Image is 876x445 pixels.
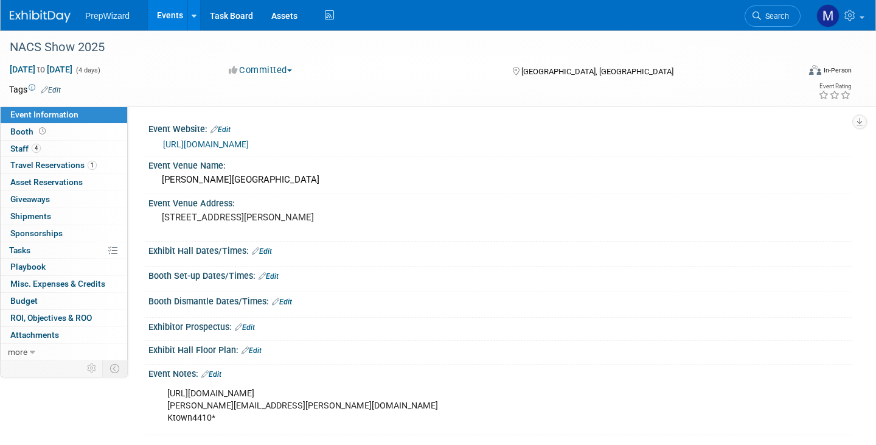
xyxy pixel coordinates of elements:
td: Tags [9,83,61,96]
a: Misc. Expenses & Credits [1,276,127,292]
a: Sponsorships [1,225,127,242]
div: [PERSON_NAME][GEOGRAPHIC_DATA] [158,170,843,189]
a: Asset Reservations [1,174,127,191]
span: Sponsorships [10,228,63,238]
div: Event Format [726,63,852,82]
a: Shipments [1,208,127,225]
span: Asset Reservations [10,177,83,187]
span: PrepWizard [85,11,130,21]
button: Committed [224,64,297,77]
a: [URL][DOMAIN_NAME] [163,139,249,149]
a: Budget [1,293,127,309]
span: more [8,347,27,357]
a: Edit [210,125,231,134]
span: Booth [10,127,48,136]
div: In-Person [823,66,852,75]
a: Edit [201,370,221,379]
span: Playbook [10,262,46,272]
span: [GEOGRAPHIC_DATA], [GEOGRAPHIC_DATA] [521,67,673,76]
a: Edit [235,323,255,332]
span: 4 [32,144,41,153]
div: Event Venue Name: [148,156,852,172]
a: Edit [252,247,272,256]
span: Attachments [10,330,59,340]
a: Playbook [1,259,127,275]
span: Booth not reserved yet [36,127,48,136]
a: Event Information [1,107,127,123]
a: Staff4 [1,141,127,157]
span: ROI, Objectives & ROO [10,313,92,323]
div: Event Venue Address: [148,194,852,209]
span: Event Information [10,110,78,119]
a: Travel Reservations1 [1,157,127,173]
a: Booth [1,124,127,140]
a: Tasks [1,242,127,259]
img: Format-Inperson.png [809,65,821,75]
span: Tasks [9,245,30,255]
span: (4 days) [75,66,100,74]
div: [URL][DOMAIN_NAME] [PERSON_NAME][EMAIL_ADDRESS][PERSON_NAME][DOMAIN_NAME] Ktown4410* [159,382,716,430]
span: Search [761,12,789,21]
span: Staff [10,144,41,153]
div: Exhibitor Prospectus: [148,318,852,334]
td: Personalize Event Tab Strip [82,360,103,376]
span: Travel Reservations [10,160,97,170]
a: Edit [41,86,61,94]
a: Search [745,5,801,27]
pre: [STREET_ADDRESS][PERSON_NAME] [162,212,428,223]
span: Budget [10,296,38,306]
span: 1 [88,161,97,170]
div: Event Website: [148,120,852,136]
div: Exhibit Hall Dates/Times: [148,242,852,258]
a: more [1,344,127,360]
span: to [35,65,47,74]
div: NACS Show 2025 [5,37,780,58]
a: Attachments [1,327,127,343]
div: Exhibit Hall Floor Plan: [148,341,852,357]
div: Booth Dismantle Dates/Times: [148,292,852,308]
div: Event Rating [818,83,851,89]
img: Matt Sanders [816,4,839,27]
a: Giveaways [1,191,127,208]
span: Shipments [10,211,51,221]
span: Giveaways [10,194,50,204]
span: Misc. Expenses & Credits [10,279,105,289]
a: Edit [272,298,292,306]
a: ROI, Objectives & ROO [1,310,127,326]
div: Booth Set-up Dates/Times: [148,267,852,282]
td: Toggle Event Tabs [103,360,128,376]
img: ExhibitDay [10,10,71,23]
span: [DATE] [DATE] [9,64,73,75]
div: Event Notes: [148,365,852,380]
a: Edit [259,272,279,281]
a: Edit [242,346,262,355]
